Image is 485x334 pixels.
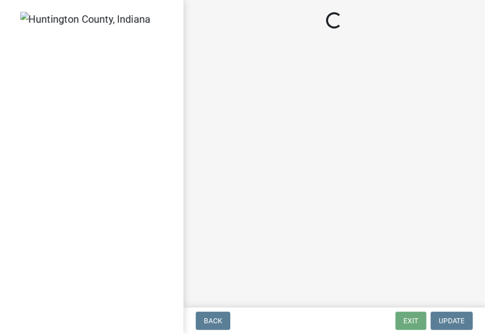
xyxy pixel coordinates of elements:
span: Back [204,317,222,325]
button: Exit [395,312,426,330]
button: Update [430,312,473,330]
img: Huntington County, Indiana [20,12,150,27]
button: Back [196,312,230,330]
span: Update [439,317,465,325]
